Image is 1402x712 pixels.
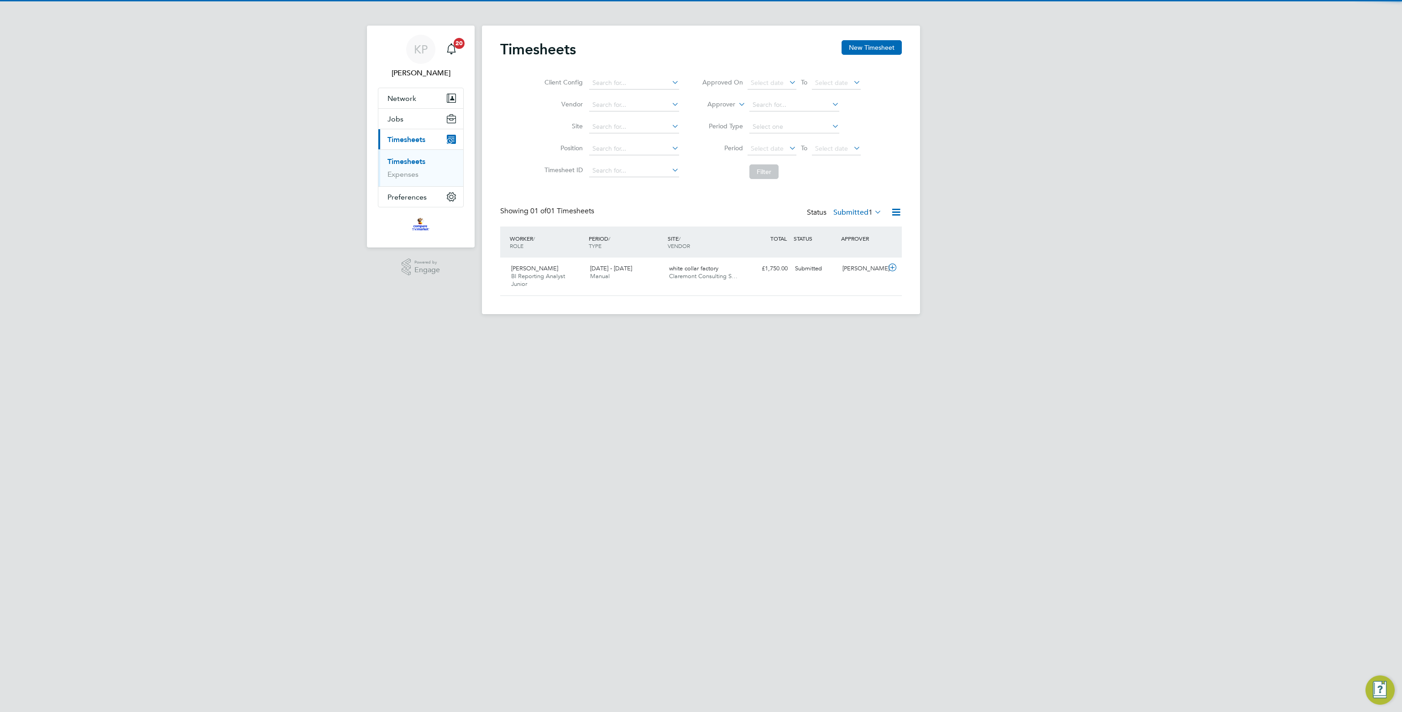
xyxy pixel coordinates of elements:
span: KP [414,43,428,55]
span: BI Reporting Analyst Junior [511,272,565,288]
div: Showing [500,206,596,216]
span: 20 [454,38,465,49]
span: TOTAL [770,235,787,242]
h2: Timesheets [500,40,576,58]
span: Preferences [387,193,427,201]
span: [DATE] - [DATE] [590,264,632,272]
label: Position [542,144,583,152]
input: Search for... [749,99,839,111]
button: Engage Resource Center [1365,675,1395,705]
span: Select date [815,144,848,153]
input: Search for... [589,99,679,111]
label: Period [702,144,743,152]
span: 1 [868,208,873,217]
button: Network [378,88,463,108]
span: To [798,142,810,154]
span: [PERSON_NAME] [511,264,558,272]
span: Jobs [387,115,403,123]
input: Search for... [589,77,679,90]
label: Site [542,122,583,130]
span: Manual [590,272,610,280]
label: Approved On [702,78,743,86]
input: Search for... [589,164,679,177]
a: Go to home page [378,216,464,231]
span: Claremont Consulting S… [669,272,738,280]
div: APPROVER [839,230,886,247]
span: / [608,235,610,242]
span: TYPE [589,242,602,249]
div: Status [807,206,884,219]
span: 01 Timesheets [530,206,594,216]
span: Powered by [414,258,440,266]
span: Engage [414,266,440,274]
div: PERIOD [586,230,665,254]
span: 01 of [530,206,547,216]
span: white collar factory [669,264,718,272]
div: Timesheets [378,149,463,186]
div: £1,750.00 [744,261,791,276]
div: [PERSON_NAME] [839,261,886,276]
span: Timesheets [387,135,425,144]
span: To [798,76,810,88]
label: Vendor [542,100,583,108]
label: Timesheet ID [542,166,583,174]
button: New Timesheet [842,40,902,55]
input: Search for... [589,142,679,155]
label: Approver [694,100,735,109]
a: Timesheets [387,157,425,166]
input: Select one [749,121,839,133]
button: Preferences [378,187,463,207]
div: WORKER [507,230,586,254]
span: Network [387,94,416,103]
div: STATUS [791,230,839,247]
label: Client Config [542,78,583,86]
a: KP[PERSON_NAME] [378,35,464,79]
a: Powered byEngage [402,258,440,276]
button: Filter [749,164,779,179]
a: 20 [442,35,460,64]
span: VENDOR [668,242,690,249]
div: Submitted [791,261,839,276]
span: / [679,235,680,242]
label: Submitted [833,208,882,217]
span: ROLE [510,242,523,249]
a: Expenses [387,170,419,179]
div: SITE [665,230,744,254]
nav: Main navigation [367,26,475,248]
button: Jobs [378,109,463,129]
span: / [533,235,535,242]
button: Timesheets [378,129,463,149]
label: Period Type [702,122,743,130]
span: Select date [815,79,848,87]
img: bglgroup-logo-retina.png [412,216,429,231]
span: Select date [751,144,784,153]
input: Search for... [589,121,679,133]
span: Ketan Patel [378,68,464,79]
span: Select date [751,79,784,87]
